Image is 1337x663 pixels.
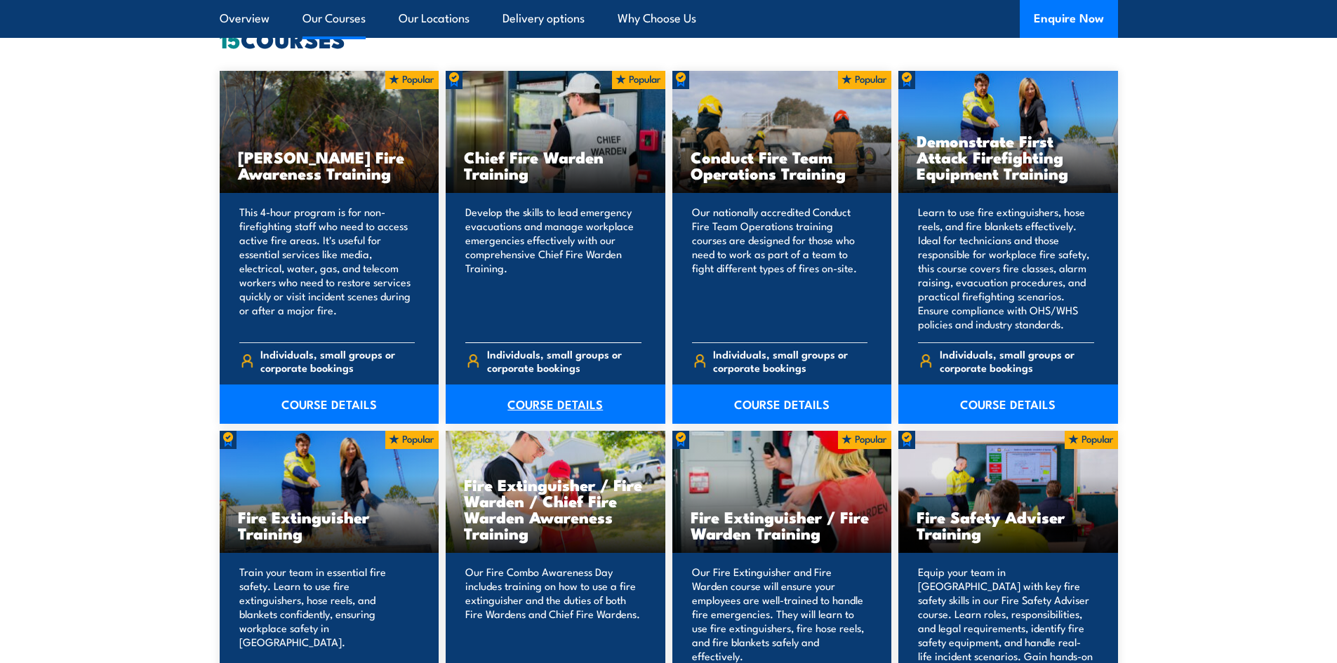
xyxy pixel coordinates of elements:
h3: Fire Extinguisher Training [238,509,421,541]
span: Individuals, small groups or corporate bookings [713,347,867,374]
h3: Conduct Fire Team Operations Training [691,149,874,181]
p: Develop the skills to lead emergency evacuations and manage workplace emergencies effectively wit... [465,205,641,331]
strong: 15 [220,21,241,56]
h3: Demonstrate First Attack Firefighting Equipment Training [917,133,1100,181]
a: COURSE DETAILS [672,384,892,424]
p: Learn to use fire extinguishers, hose reels, and fire blankets effectively. Ideal for technicians... [918,205,1094,331]
a: COURSE DETAILS [446,384,665,424]
span: Individuals, small groups or corporate bookings [260,347,415,374]
p: This 4-hour program is for non-firefighting staff who need to access active fire areas. It's usef... [239,205,415,331]
h3: [PERSON_NAME] Fire Awareness Training [238,149,421,181]
h3: Fire Safety Adviser Training [917,509,1100,541]
h3: Fire Extinguisher / Fire Warden Training [691,509,874,541]
h2: COURSES [220,29,1118,48]
span: Individuals, small groups or corporate bookings [940,347,1094,374]
h3: Chief Fire Warden Training [464,149,647,181]
p: Our nationally accredited Conduct Fire Team Operations training courses are designed for those wh... [692,205,868,331]
h3: Fire Extinguisher / Fire Warden / Chief Fire Warden Awareness Training [464,476,647,541]
a: COURSE DETAILS [220,384,439,424]
a: COURSE DETAILS [898,384,1118,424]
span: Individuals, small groups or corporate bookings [487,347,641,374]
